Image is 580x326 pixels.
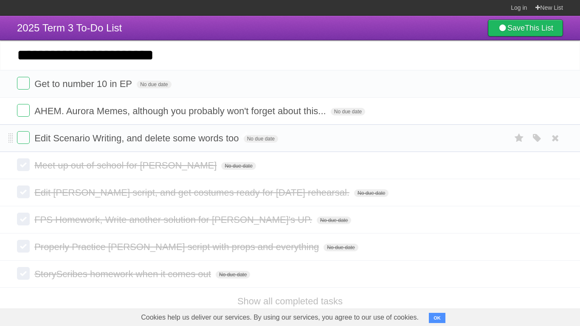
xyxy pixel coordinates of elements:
[17,185,30,198] label: Done
[34,160,219,171] span: Meet up out of school for [PERSON_NAME]
[34,242,321,252] span: Properly Practice [PERSON_NAME] script with props and everything
[34,79,134,89] span: Get to number 10 in EP
[132,309,427,326] span: Cookies help us deliver our services. By using our services, you agree to our use of cookies.
[34,133,241,143] span: Edit Scenario Writing, and delete some words too
[137,81,171,88] span: No due date
[17,104,30,117] label: Done
[17,77,30,90] label: Done
[216,271,250,278] span: No due date
[34,187,352,198] span: Edit [PERSON_NAME] script, and get costumes ready for [DATE] rehearsal.
[221,162,256,170] span: No due date
[17,158,30,171] label: Done
[354,189,389,197] span: No due date
[34,269,213,279] span: StoryScribes homework when it comes out
[17,131,30,144] label: Done
[34,106,328,116] span: AHEM. Aurora Memes, although you probably won't forget about this...
[237,296,343,306] a: Show all completed tasks
[17,267,30,280] label: Done
[17,22,122,34] span: 2025 Term 3 To-Do List
[17,213,30,225] label: Done
[331,108,365,115] span: No due date
[429,313,445,323] button: OK
[244,135,278,143] span: No due date
[488,20,563,37] a: SaveThis List
[525,24,553,32] b: This List
[317,216,351,224] span: No due date
[324,244,358,251] span: No due date
[34,214,314,225] span: FPS Homework, Write another solution for [PERSON_NAME]'s UP.
[511,131,527,145] label: Star task
[17,240,30,253] label: Done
